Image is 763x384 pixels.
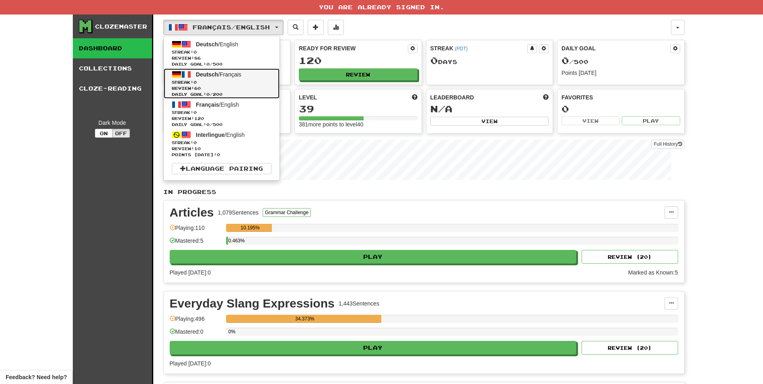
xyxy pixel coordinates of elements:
[170,341,577,355] button: Play
[430,93,474,101] span: Leaderboard
[196,41,218,47] span: Deutsch
[193,80,197,85] span: 0
[561,116,620,125] button: View
[561,44,670,53] div: Daily Goal
[430,55,438,66] span: 0
[172,85,271,91] span: Review: 60
[73,78,152,99] a: Cloze-Reading
[170,315,222,328] div: Playing: 496
[170,237,222,250] div: Mastered: 5
[196,71,241,78] span: / Français
[172,61,271,67] span: Daily Goal: / 500
[172,140,271,146] span: Streak:
[430,56,549,66] div: Day s
[172,55,271,61] span: Review: 86
[196,101,219,108] span: Français
[170,360,211,367] span: Played [DATE]: 0
[328,20,344,35] button: More stats
[651,140,684,149] a: Full History
[218,209,259,217] div: 1,079 Sentences
[628,268,678,277] div: Marked as Known: 5
[164,68,280,99] a: Deutsch/FrançaisStreak:0 Review:60Daily Goal:0/200
[170,269,211,276] span: Played [DATE]: 0
[288,20,304,35] button: Search sentences
[430,103,452,114] span: N/A
[228,224,272,232] div: 10.195%
[172,79,271,85] span: Streak:
[196,101,239,108] span: / English
[172,49,271,55] span: Streak:
[95,23,147,31] div: Clozemaster
[561,69,680,77] div: Points [DATE]
[163,188,685,196] p: In Progress
[561,58,588,65] span: / 500
[339,299,379,308] div: 1,443 Sentences
[172,163,271,174] a: Language Pairing
[430,117,549,126] button: View
[561,93,680,101] div: Favorites
[299,56,417,66] div: 120
[228,315,381,323] div: 34.373%
[73,38,152,58] a: Dashboard
[172,116,271,122] span: Review: 120
[170,224,222,237] div: Playing: 110
[73,58,152,78] a: Collections
[206,122,210,127] span: 0
[193,24,270,31] span: Français / English
[299,93,317,101] span: Level
[430,44,528,52] div: Streak
[543,93,549,101] span: This week in points, UTC
[622,116,680,125] button: Play
[299,68,417,81] button: Review
[170,250,577,264] button: Play
[193,50,197,54] span: 0
[172,109,271,116] span: Streak:
[582,250,678,264] button: Review (20)
[170,206,214,219] div: Articles
[196,132,225,138] span: Interlingue
[163,20,284,35] button: Français/English
[561,55,569,66] span: 0
[455,46,468,52] a: (PDT)
[172,152,271,158] span: Points [DATE]: 0
[79,119,146,127] div: Dark Mode
[164,129,280,159] a: Interlingue/EnglishStreak:0 Review:10Points [DATE]:0
[206,92,210,97] span: 0
[263,208,311,217] button: Grammar Challenge
[196,71,218,78] span: Deutsch
[193,140,197,145] span: 0
[170,297,335,310] div: Everyday Slang Expressions
[299,120,417,128] div: 381 more points to level 40
[172,146,271,152] span: Review: 10
[172,91,271,97] span: Daily Goal: / 200
[299,104,417,114] div: 39
[196,132,245,138] span: / English
[582,341,678,355] button: Review (20)
[196,41,238,47] span: / English
[561,104,680,114] div: 0
[112,129,130,138] button: Off
[193,110,197,115] span: 0
[164,99,280,129] a: Français/EnglishStreak:0 Review:120Daily Goal:0/500
[308,20,324,35] button: Add sentence to collection
[412,93,417,101] span: Score more points to level up
[6,373,67,381] span: Open feedback widget
[170,328,222,341] div: Mastered: 0
[95,129,113,138] button: On
[299,44,408,52] div: Ready for Review
[172,122,271,128] span: Daily Goal: / 500
[164,38,280,68] a: Deutsch/EnglishStreak:0 Review:86Daily Goal:0/500
[206,62,210,66] span: 0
